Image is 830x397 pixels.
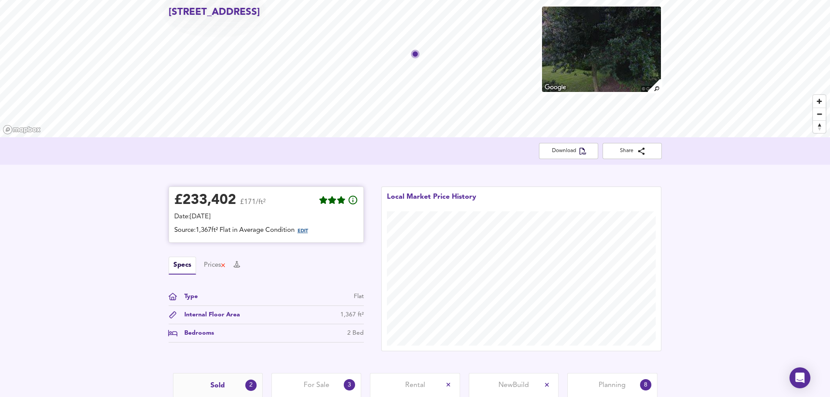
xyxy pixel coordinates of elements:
[169,6,260,19] h2: [STREET_ADDRESS]
[610,146,655,156] span: Share
[240,199,266,211] span: £171/ft²
[640,379,651,390] div: 8
[210,381,225,390] span: Sold
[177,292,198,301] div: Type
[3,125,41,135] a: Mapbox homepage
[173,186,237,215] div: £ 233,402
[354,292,364,301] div: Flat
[789,367,810,388] div: Open Intercom Messenger
[599,380,626,390] span: Planning
[813,95,826,108] button: Zoom in
[174,226,358,237] div: Source: 1,367ft² Flat in Average Condition
[647,78,662,93] img: search
[405,380,425,390] span: Rental
[174,212,358,222] div: Date: [DATE]
[245,380,257,391] div: 2
[813,108,826,120] button: Zoom out
[813,120,826,133] button: Reset bearing to north
[387,192,476,211] div: Local Market Price History
[344,379,355,390] div: 3
[539,143,598,159] button: Download
[546,146,591,156] span: Download
[304,380,329,390] span: For Sale
[298,229,308,234] span: EDIT
[204,261,226,270] button: Prices
[347,329,364,338] div: 2 Bed
[541,6,661,93] img: property
[498,380,529,390] span: New Build
[177,329,214,338] div: Bedrooms
[169,257,196,275] button: Specs
[177,310,240,319] div: Internal Floor Area
[603,143,662,159] button: Share
[340,310,364,319] div: 1,367 ft²
[813,121,826,133] span: Reset bearing to north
